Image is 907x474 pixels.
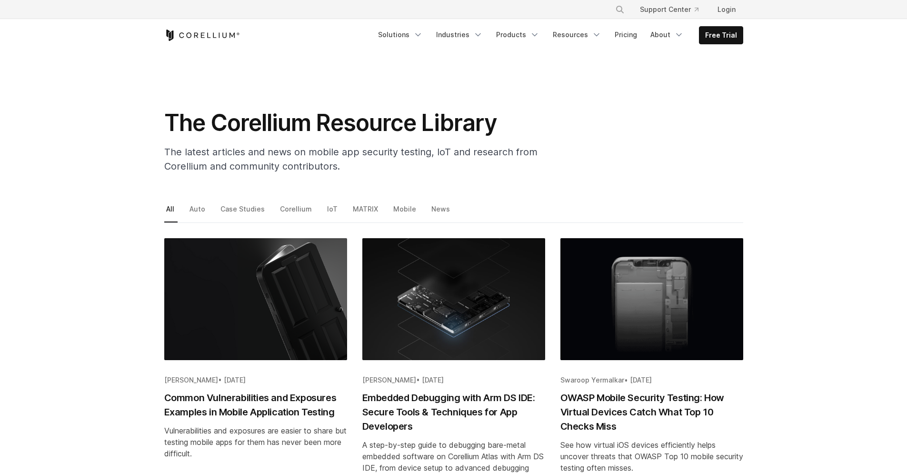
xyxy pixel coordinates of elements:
a: About [645,26,689,43]
a: Support Center [632,1,706,18]
a: Resources [547,26,607,43]
h2: Embedded Debugging with Arm DS IDE: Secure Tools & Techniques for App Developers [362,391,545,434]
button: Search [611,1,628,18]
div: • [164,375,347,385]
span: [DATE] [224,376,246,384]
a: Pricing [609,26,643,43]
span: [PERSON_NAME] [164,376,218,384]
span: [PERSON_NAME] [362,376,416,384]
span: The latest articles and news on mobile app security testing, IoT and research from Corellium and ... [164,146,538,172]
a: Auto [188,202,209,222]
span: [DATE] [422,376,444,384]
div: Navigation Menu [604,1,743,18]
h2: OWASP Mobile Security Testing: How Virtual Devices Catch What Top 10 Checks Miss [560,391,743,434]
a: Case Studies [219,202,268,222]
a: Corellium [278,202,315,222]
img: Common Vulnerabilities and Exposures Examples in Mobile Application Testing [164,238,347,360]
a: Login [710,1,743,18]
span: Swaroop Yermalkar [560,376,624,384]
a: Products [490,26,545,43]
div: Vulnerabilities and exposures are easier to share but testing mobile apps for them has never been... [164,425,347,459]
div: • [362,375,545,385]
a: Mobile [391,202,419,222]
div: Navigation Menu [372,26,743,44]
a: Free Trial [699,27,743,44]
h2: Common Vulnerabilities and Exposures Examples in Mobile Application Testing [164,391,347,419]
a: All [164,202,178,222]
div: See how virtual iOS devices efficiently helps uncover threats that OWASP Top 10 mobile security t... [560,439,743,474]
a: Industries [430,26,488,43]
a: MATRIX [351,202,381,222]
a: IoT [325,202,341,222]
h1: The Corellium Resource Library [164,109,545,137]
a: Corellium Home [164,30,240,41]
img: OWASP Mobile Security Testing: How Virtual Devices Catch What Top 10 Checks Miss [560,238,743,360]
a: News [429,202,453,222]
a: Solutions [372,26,429,43]
div: • [560,375,743,385]
span: [DATE] [630,376,652,384]
img: Embedded Debugging with Arm DS IDE: Secure Tools & Techniques for App Developers [362,238,545,360]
